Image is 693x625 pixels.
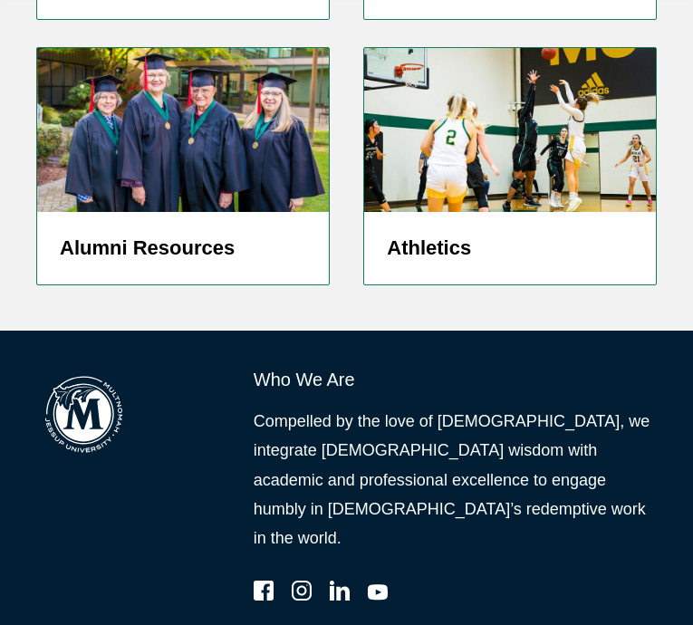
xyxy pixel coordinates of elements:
a: Facebook [254,581,274,601]
a: 50 Year Alumni 2019 Alumni Resources [36,47,330,285]
a: LinkedIn [330,581,350,601]
a: Instagram [292,581,312,601]
h5: Alumni Resources [60,235,306,262]
a: YouTube [368,581,388,601]
img: Multnomah Campus of Jessup University logo [36,367,131,462]
img: 50 Year Alumni 2019 [37,48,329,212]
h5: Athletics [387,235,633,262]
a: Women's Basketball player shooting jump shot Athletics [363,47,657,285]
p: Compelled by the love of [DEMOGRAPHIC_DATA], we integrate [DEMOGRAPHIC_DATA] wisdom with academic... [254,407,657,553]
h6: Who We Are [254,367,657,392]
img: WBBALL_WEB [364,48,656,212]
